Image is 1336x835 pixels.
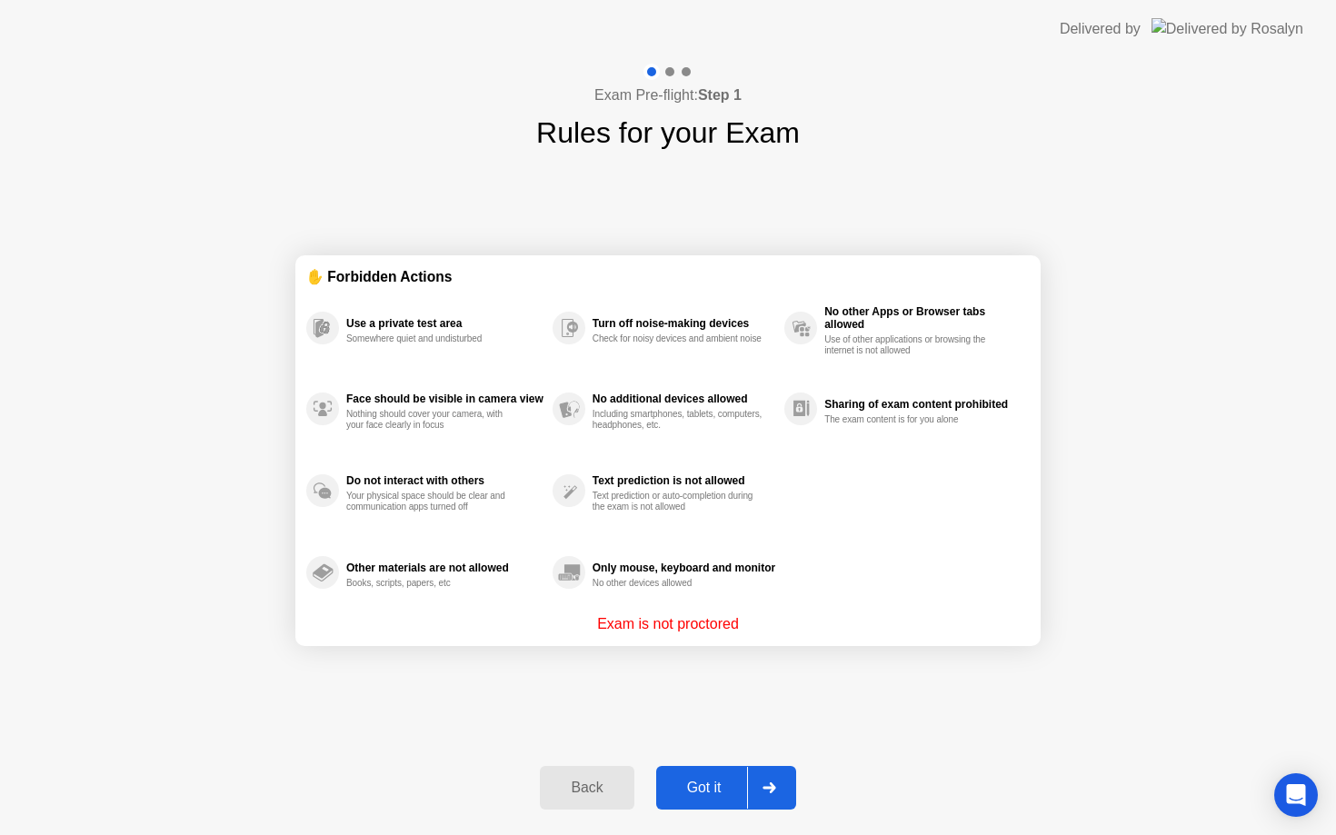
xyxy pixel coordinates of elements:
[1060,18,1141,40] div: Delivered by
[593,474,775,487] div: Text prediction is not allowed
[346,409,518,431] div: Nothing should cover your camera, with your face clearly in focus
[824,398,1021,411] div: Sharing of exam content prohibited
[306,266,1030,287] div: ✋ Forbidden Actions
[593,491,764,512] div: Text prediction or auto-completion during the exam is not allowed
[662,780,747,796] div: Got it
[594,84,742,106] h4: Exam Pre-flight:
[346,393,543,405] div: Face should be visible in camera view
[1274,773,1318,817] div: Open Intercom Messenger
[346,562,543,574] div: Other materials are not allowed
[593,562,775,574] div: Only mouse, keyboard and monitor
[346,491,518,512] div: Your physical space should be clear and communication apps turned off
[540,766,633,810] button: Back
[824,334,996,356] div: Use of other applications or browsing the internet is not allowed
[593,317,775,330] div: Turn off noise-making devices
[593,409,764,431] div: Including smartphones, tablets, computers, headphones, etc.
[824,305,1021,331] div: No other Apps or Browser tabs allowed
[536,111,800,154] h1: Rules for your Exam
[698,87,742,103] b: Step 1
[1152,18,1303,39] img: Delivered by Rosalyn
[346,317,543,330] div: Use a private test area
[545,780,628,796] div: Back
[346,474,543,487] div: Do not interact with others
[656,766,796,810] button: Got it
[346,578,518,589] div: Books, scripts, papers, etc
[593,393,775,405] div: No additional devices allowed
[597,613,739,635] p: Exam is not proctored
[346,333,518,344] div: Somewhere quiet and undisturbed
[824,414,996,425] div: The exam content is for you alone
[593,333,764,344] div: Check for noisy devices and ambient noise
[593,578,764,589] div: No other devices allowed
